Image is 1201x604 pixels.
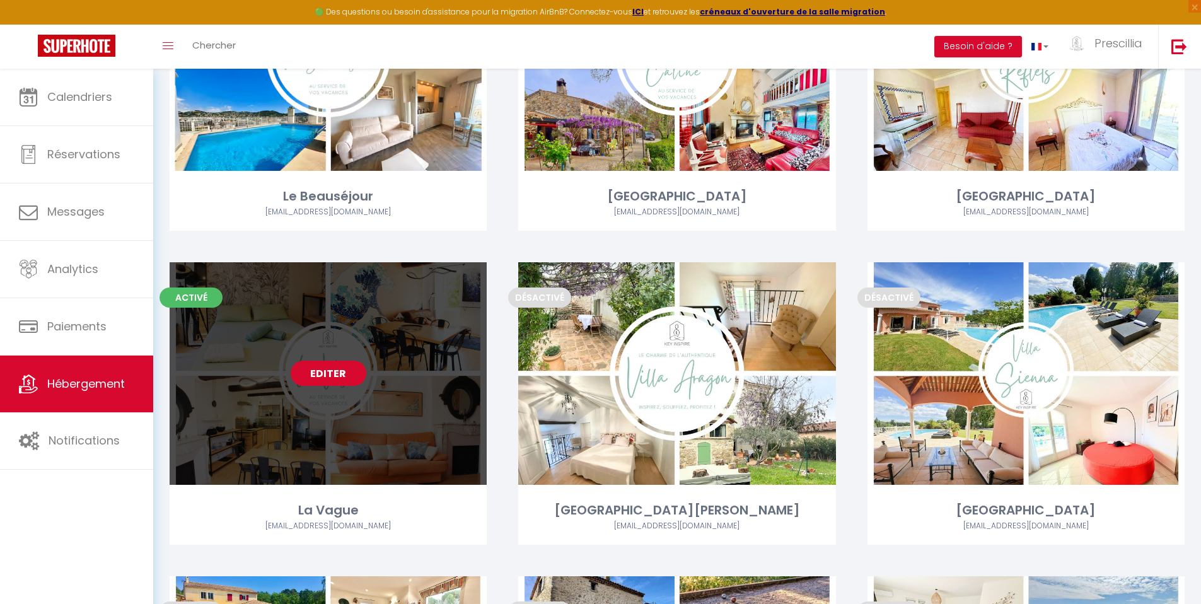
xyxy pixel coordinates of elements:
[170,187,487,206] div: Le Beauséjour
[170,520,487,532] div: Airbnb
[47,318,107,334] span: Paiements
[160,287,223,308] span: Activé
[518,187,835,206] div: [GEOGRAPHIC_DATA]
[518,520,835,532] div: Airbnb
[47,376,125,392] span: Hébergement
[291,361,366,386] a: Editer
[934,36,1022,57] button: Besoin d'aide ?
[518,206,835,218] div: Airbnb
[47,146,120,162] span: Réservations
[47,261,98,277] span: Analytics
[857,287,920,308] span: Désactivé
[49,433,120,448] span: Notifications
[867,520,1185,532] div: Airbnb
[867,501,1185,520] div: [GEOGRAPHIC_DATA]
[1094,35,1142,51] span: Prescillia
[47,89,112,105] span: Calendriers
[632,6,644,17] a: ICI
[1171,38,1187,54] img: logout
[700,6,885,17] a: créneaux d'ouverture de la salle migration
[38,35,115,57] img: Super Booking
[47,204,105,219] span: Messages
[170,501,487,520] div: La Vague
[170,206,487,218] div: Airbnb
[10,5,48,43] button: Ouvrir le widget de chat LiveChat
[518,501,835,520] div: [GEOGRAPHIC_DATA][PERSON_NAME]
[867,187,1185,206] div: [GEOGRAPHIC_DATA]
[183,25,245,69] a: Chercher
[1058,25,1158,69] a: ... Prescillia
[508,287,571,308] span: Désactivé
[867,206,1185,218] div: Airbnb
[1067,36,1086,51] img: ...
[192,38,236,52] span: Chercher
